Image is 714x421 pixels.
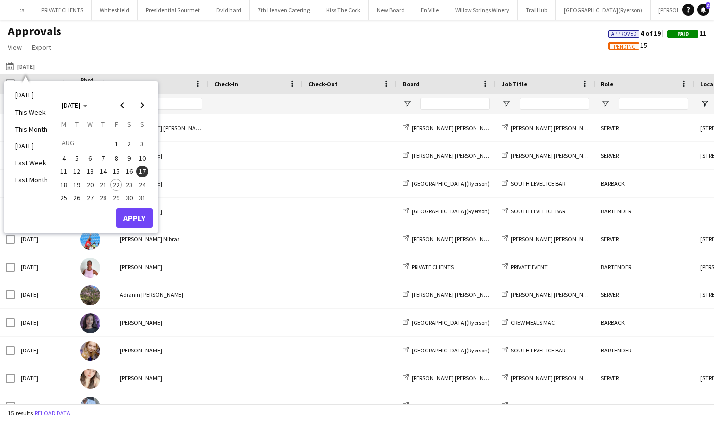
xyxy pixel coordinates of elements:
[15,392,74,420] div: [DATE]
[110,152,122,165] button: 08-08-2025
[595,170,694,197] div: BARBACK
[136,178,149,191] button: 24-08-2025
[4,60,37,72] button: [DATE]
[122,191,135,204] button: 30-08-2025
[58,152,70,164] span: 4
[502,99,511,108] button: Open Filter Menu
[58,96,92,114] button: Choose month and year
[556,0,651,20] button: [GEOGRAPHIC_DATA](Ryerson)
[413,0,447,20] button: En Ville
[87,120,93,129] span: W
[601,99,610,108] button: Open Filter Menu
[595,364,694,392] div: SERVER
[110,178,122,191] button: 22-08-2025
[502,124,596,132] a: [PERSON_NAME] [PERSON_NAME]
[80,76,96,91] span: Photo
[110,137,122,152] button: 01-08-2025
[114,198,208,225] div: [PERSON_NAME]
[97,192,109,204] span: 28
[136,137,148,151] span: 3
[9,104,54,121] li: This Week
[403,319,490,326] a: [GEOGRAPHIC_DATA](Ryerson)
[110,191,122,204] button: 29-08-2025
[511,152,596,159] span: [PERSON_NAME] [PERSON_NAME]
[447,0,518,20] button: Willow Springs Winery
[92,0,138,20] button: Whiteshield
[114,281,208,308] div: Adianin [PERSON_NAME]
[71,192,83,204] span: 26
[114,309,208,336] div: [PERSON_NAME]
[511,180,565,187] span: SOUTH LEVEL ICE BAR
[511,208,565,215] span: SOUTH LEVEL ICE BAR
[58,192,70,204] span: 25
[58,178,70,191] button: 18-08-2025
[115,120,118,129] span: F
[58,191,70,204] button: 25-08-2025
[369,0,413,20] button: New Board
[136,192,148,204] span: 31
[58,152,70,165] button: 04-08-2025
[58,166,70,178] span: 11
[403,235,497,243] a: [PERSON_NAME] [PERSON_NAME]
[84,152,97,165] button: 06-08-2025
[114,114,208,141] div: [PERSON_NAME] [PERSON_NAME]
[608,29,667,38] span: 4 of 19
[122,178,135,191] button: 23-08-2025
[70,178,83,191] button: 19-08-2025
[502,208,565,215] a: SOUTH LEVEL ICE BAR
[595,114,694,141] div: SERVER
[403,180,490,187] a: [GEOGRAPHIC_DATA](Ryerson)
[97,166,109,178] span: 14
[511,124,596,132] span: [PERSON_NAME] [PERSON_NAME]
[412,235,497,243] span: [PERSON_NAME] [PERSON_NAME]
[15,225,74,253] div: [DATE]
[136,191,149,204] button: 31-08-2025
[214,80,238,88] span: Check-In
[9,121,54,138] li: This Month
[110,179,122,191] span: 22
[595,309,694,336] div: BARBACK
[502,152,596,159] a: [PERSON_NAME] [PERSON_NAME]
[403,208,490,215] a: [GEOGRAPHIC_DATA](Ryerson)
[97,165,110,178] button: 14-08-2025
[114,392,208,420] div: [PERSON_NAME]
[9,154,54,171] li: Last Week
[403,347,490,354] a: [GEOGRAPHIC_DATA](Ryerson)
[120,80,136,88] span: Name
[502,235,596,243] a: [PERSON_NAME] [PERSON_NAME]
[412,208,490,215] span: [GEOGRAPHIC_DATA](Ryerson)
[123,166,135,178] span: 16
[136,137,149,152] button: 03-08-2025
[138,98,202,110] input: Name Filter Input
[608,41,647,50] span: 15
[84,152,96,164] span: 6
[71,179,83,191] span: 19
[706,2,710,9] span: 8
[116,208,153,228] button: Apply
[136,166,148,178] span: 17
[403,402,497,410] a: [PERSON_NAME] [PERSON_NAME]
[84,191,97,204] button: 27-08-2025
[58,137,110,152] td: AUG
[127,120,131,129] span: S
[28,41,55,54] a: Export
[511,263,548,271] span: PRIVATE EVENT
[70,152,83,165] button: 05-08-2025
[502,347,565,354] a: SOUTH LEVEL ICE BAR
[15,309,74,336] div: [DATE]
[250,0,318,20] button: 7th Heaven Catering
[502,291,596,298] a: [PERSON_NAME] [PERSON_NAME]
[412,263,454,271] span: PRIVATE CLIENTS
[80,313,100,333] img: zemeta ketema
[80,285,100,305] img: Adianin Leon
[403,152,497,159] a: [PERSON_NAME] [PERSON_NAME]
[412,347,490,354] span: [GEOGRAPHIC_DATA](Ryerson)
[80,341,100,361] img: Alina Caza
[71,152,83,164] span: 5
[33,408,72,419] button: Reload data
[502,319,555,326] a: CREW MEALS MAC
[412,180,490,187] span: [GEOGRAPHIC_DATA](Ryerson)
[122,137,135,152] button: 02-08-2025
[62,101,80,110] span: [DATE]
[502,180,565,187] a: SOUTH LEVEL ICE BAR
